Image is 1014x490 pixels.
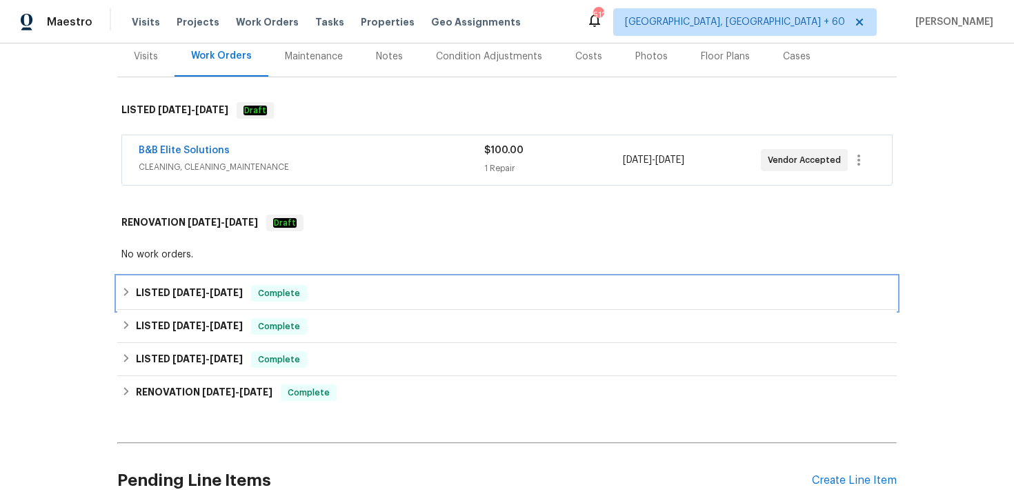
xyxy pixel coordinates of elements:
span: Projects [177,15,219,29]
span: [DATE] [188,217,221,227]
div: Costs [575,50,602,63]
div: RENOVATION [DATE]-[DATE]Complete [117,376,897,409]
span: - [172,321,243,331]
div: Notes [376,50,403,63]
div: Condition Adjustments [436,50,542,63]
h6: LISTED [136,351,243,368]
span: Complete [252,320,306,333]
div: Work Orders [191,49,252,63]
h6: RENOVATION [121,215,258,231]
em: Draft [273,218,297,228]
span: $100.00 [484,146,524,155]
h6: LISTED [136,318,243,335]
span: Tasks [315,17,344,27]
span: - [188,217,258,227]
span: [DATE] [172,354,206,364]
span: Geo Assignments [431,15,521,29]
span: [DATE] [172,288,206,297]
div: No work orders. [121,248,893,262]
span: [DATE] [210,321,243,331]
span: Work Orders [236,15,299,29]
div: LISTED [DATE]-[DATE]Complete [117,277,897,310]
div: RENOVATION [DATE]-[DATE]Draft [117,201,897,245]
span: CLEANING, CLEANING_MAINTENANCE [139,160,484,174]
div: Photos [635,50,668,63]
span: Maestro [47,15,92,29]
span: [PERSON_NAME] [910,15,993,29]
span: [DATE] [239,387,272,397]
span: [DATE] [210,354,243,364]
span: [DATE] [623,155,652,165]
span: - [172,288,243,297]
span: [DATE] [172,321,206,331]
span: [DATE] [202,387,235,397]
div: LISTED [DATE]-[DATE]Draft [117,88,897,133]
span: - [172,354,243,364]
h6: RENOVATION [136,384,272,401]
span: Vendor Accepted [768,153,846,167]
div: LISTED [DATE]-[DATE]Complete [117,343,897,376]
div: Visits [134,50,158,63]
span: Complete [252,286,306,300]
div: Maintenance [285,50,343,63]
span: [DATE] [655,155,684,165]
div: 512 [593,8,603,22]
a: B&B Elite Solutions [139,146,230,155]
span: Complete [282,386,335,400]
span: - [202,387,272,397]
div: Create Line Item [812,474,897,487]
h6: LISTED [136,285,243,302]
span: [DATE] [225,217,258,227]
span: - [158,105,228,115]
span: - [623,153,684,167]
span: [DATE] [210,288,243,297]
span: [GEOGRAPHIC_DATA], [GEOGRAPHIC_DATA] + 60 [625,15,845,29]
h6: LISTED [121,102,228,119]
span: Complete [252,353,306,366]
span: Properties [361,15,415,29]
em: Draft [243,106,267,115]
div: Cases [783,50,811,63]
div: 1 Repair [484,161,622,175]
div: LISTED [DATE]-[DATE]Complete [117,310,897,343]
span: [DATE] [195,105,228,115]
span: [DATE] [158,105,191,115]
div: Floor Plans [701,50,750,63]
span: Visits [132,15,160,29]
